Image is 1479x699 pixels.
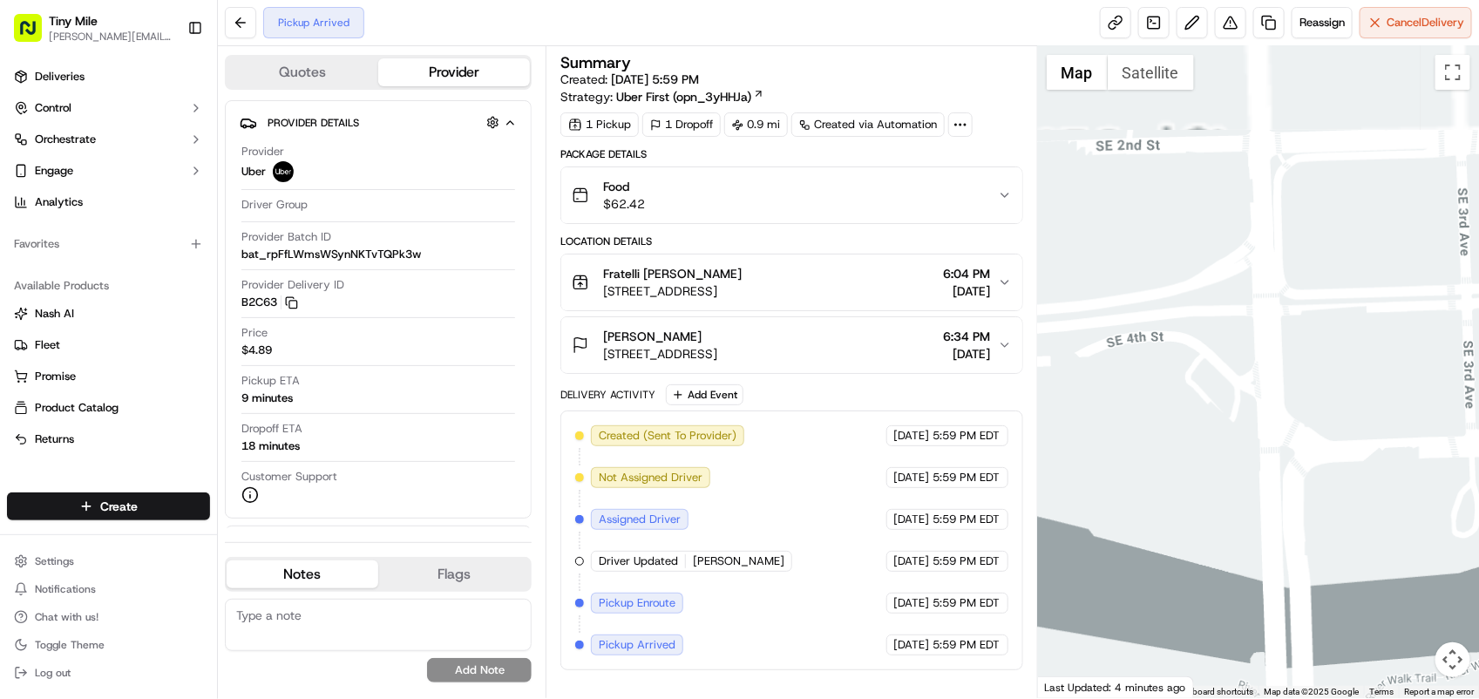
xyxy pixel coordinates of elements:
img: uber-new-logo.jpeg [273,161,294,182]
button: Tiny Mile[PERSON_NAME][EMAIL_ADDRESS] [7,7,180,49]
button: Engage [7,157,210,185]
span: Product Catalog [35,400,119,416]
a: Open this area in Google Maps (opens a new window) [1042,675,1100,698]
span: Log out [35,666,71,680]
a: Analytics [7,188,210,216]
span: [PERSON_NAME] [54,270,141,284]
span: Orchestrate [35,132,96,147]
span: Dropoff ETA [241,421,302,437]
span: Notifications [35,582,96,596]
span: • [58,317,64,331]
input: Got a question? Start typing here... [45,112,314,131]
button: Keyboard shortcuts [1178,686,1253,698]
a: Fleet [14,337,203,353]
a: Powered byPylon [123,431,211,445]
span: [DATE] [894,637,930,653]
span: 6:04 PM [944,265,991,282]
button: Start new chat [296,172,317,193]
button: Provider Details [240,108,517,137]
span: Fratelli [PERSON_NAME] [603,265,742,282]
span: Pickup ETA [241,373,300,389]
button: Chat with us! [7,605,210,629]
h3: Summary [560,55,631,71]
span: [DATE] [944,282,991,300]
button: Tiny Mile [49,12,98,30]
span: $4.89 [241,343,272,358]
a: 💻API Documentation [140,383,287,414]
button: B2C63 [241,295,298,310]
span: • [145,270,151,284]
span: Nash AI [35,306,74,322]
a: Uber First (opn_3yHHJa) [616,88,764,105]
button: Show satellite imagery [1108,55,1194,90]
img: Nash [17,17,52,52]
span: Uber First (opn_3yHHJa) [616,88,751,105]
span: [DATE] [944,345,991,363]
button: Toggle fullscreen view [1435,55,1470,90]
div: 9 minutes [241,390,293,406]
button: Show street map [1047,55,1108,90]
span: Chat with us! [35,610,98,624]
img: 1738778727109-b901c2ba-d612-49f7-a14d-d897ce62d23f [37,166,68,198]
span: [DATE] [894,595,930,611]
div: Strategy: [560,88,764,105]
span: 5:59 PM EDT [933,553,1001,569]
span: 6:34 PM [944,328,991,345]
span: Engage [35,163,73,179]
span: [DATE] [894,553,930,569]
span: Price [241,325,268,341]
span: [STREET_ADDRESS] [603,282,742,300]
span: Provider [241,144,284,159]
span: Cancel Delivery [1387,15,1464,31]
div: Location Details [560,234,1022,248]
button: Orchestrate [7,126,210,153]
div: Start new chat [78,166,286,184]
span: Returns [35,431,74,447]
div: 0.9 mi [724,112,788,137]
button: Create [7,492,210,520]
button: CancelDelivery [1360,7,1472,38]
span: [DATE] [154,270,190,284]
span: Deliveries [35,69,85,85]
button: See all [270,223,317,244]
span: API Documentation [165,390,280,407]
button: Control [7,94,210,122]
span: 5:59 PM EDT [933,428,1001,444]
span: Uber [241,164,266,180]
span: Settings [35,554,74,568]
span: Created (Sent To Provider) [599,428,736,444]
div: 18 minutes [241,438,300,454]
button: [PERSON_NAME][STREET_ADDRESS]6:34 PM[DATE] [561,317,1021,373]
span: [DATE] [894,512,930,527]
div: 📗 [17,391,31,405]
span: Not Assigned Driver [599,470,702,485]
div: Last Updated: 4 minutes ago [1038,676,1194,698]
button: Nash AI [7,300,210,328]
div: Favorites [7,230,210,258]
span: Provider Batch ID [241,229,331,245]
span: Control [35,100,71,116]
span: Toggle Theme [35,638,105,652]
span: bat_rpFfLWmsWSynNKTvTQPk3w [241,247,421,262]
button: [PERSON_NAME][EMAIL_ADDRESS] [49,30,173,44]
span: Provider Delivery ID [241,277,344,293]
button: Provider [378,58,530,86]
a: Returns [14,431,203,447]
button: Add Event [666,384,743,405]
a: Created via Automation [791,112,945,137]
span: Map data ©2025 Google [1264,687,1359,696]
span: 5:59 PM EDT [933,637,1001,653]
button: Returns [7,425,210,453]
span: Pickup Arrived [599,637,675,653]
span: Promise [35,369,76,384]
span: [DATE] [894,428,930,444]
button: Notifications [7,577,210,601]
button: Reassign [1292,7,1353,38]
a: Terms (opens in new tab) [1369,687,1394,696]
img: 1736555255976-a54dd68f-1ca7-489b-9aae-adbdc363a1c4 [17,166,49,198]
a: Nash AI [14,306,203,322]
div: Available Products [7,272,210,300]
span: Pickup Enroute [599,595,675,611]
